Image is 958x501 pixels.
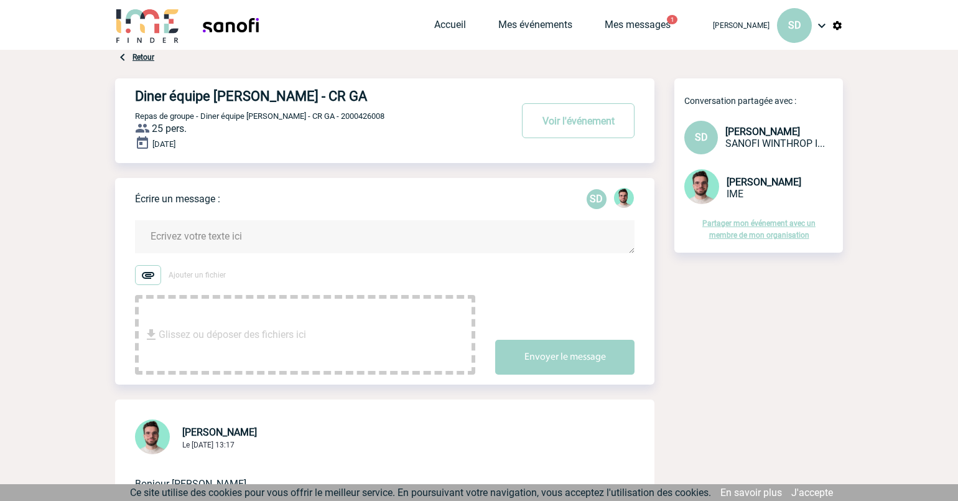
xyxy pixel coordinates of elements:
[152,139,175,149] span: [DATE]
[587,189,607,209] div: Sylviane DASILVA
[605,19,671,36] a: Mes messages
[115,7,180,43] img: IME-Finder
[133,53,154,62] a: Retour
[684,169,719,204] img: 121547-2.png
[614,188,634,208] img: 121547-2.png
[788,19,801,31] span: SD
[135,88,474,104] h4: Diner équipe [PERSON_NAME] - CR GA
[725,138,825,149] span: SANOFI WINTHROP INDUSTRIE
[159,304,306,366] span: Glissez ou déposer des fichiers ici
[791,487,833,499] a: J'accepte
[587,189,607,209] p: SD
[720,487,782,499] a: En savoir plus
[684,96,843,106] p: Conversation partagée avec :
[169,271,226,279] span: Ajouter un fichier
[135,111,384,121] span: Repas de groupe - Diner équipe [PERSON_NAME] - CR GA - 2000426008
[498,19,572,36] a: Mes événements
[152,123,187,134] span: 25 pers.
[144,327,159,342] img: file_download.svg
[614,188,634,210] div: Benjamin ROLAND
[182,426,257,438] span: [PERSON_NAME]
[702,219,816,240] a: Partager mon événement avec un membre de mon organisation
[725,126,800,138] span: [PERSON_NAME]
[727,176,801,188] span: [PERSON_NAME]
[667,15,677,24] button: 1
[130,487,711,499] span: Ce site utilise des cookies pour vous offrir le meilleur service. En poursuivant votre navigation...
[182,441,235,449] span: Le [DATE] 13:17
[695,131,708,143] span: SD
[713,21,770,30] span: [PERSON_NAME]
[727,188,743,200] span: IME
[135,193,220,205] p: Écrire un message :
[495,340,635,375] button: Envoyer le message
[434,19,466,36] a: Accueil
[135,419,170,454] img: 121547-2.png
[522,103,635,138] button: Voir l'événement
